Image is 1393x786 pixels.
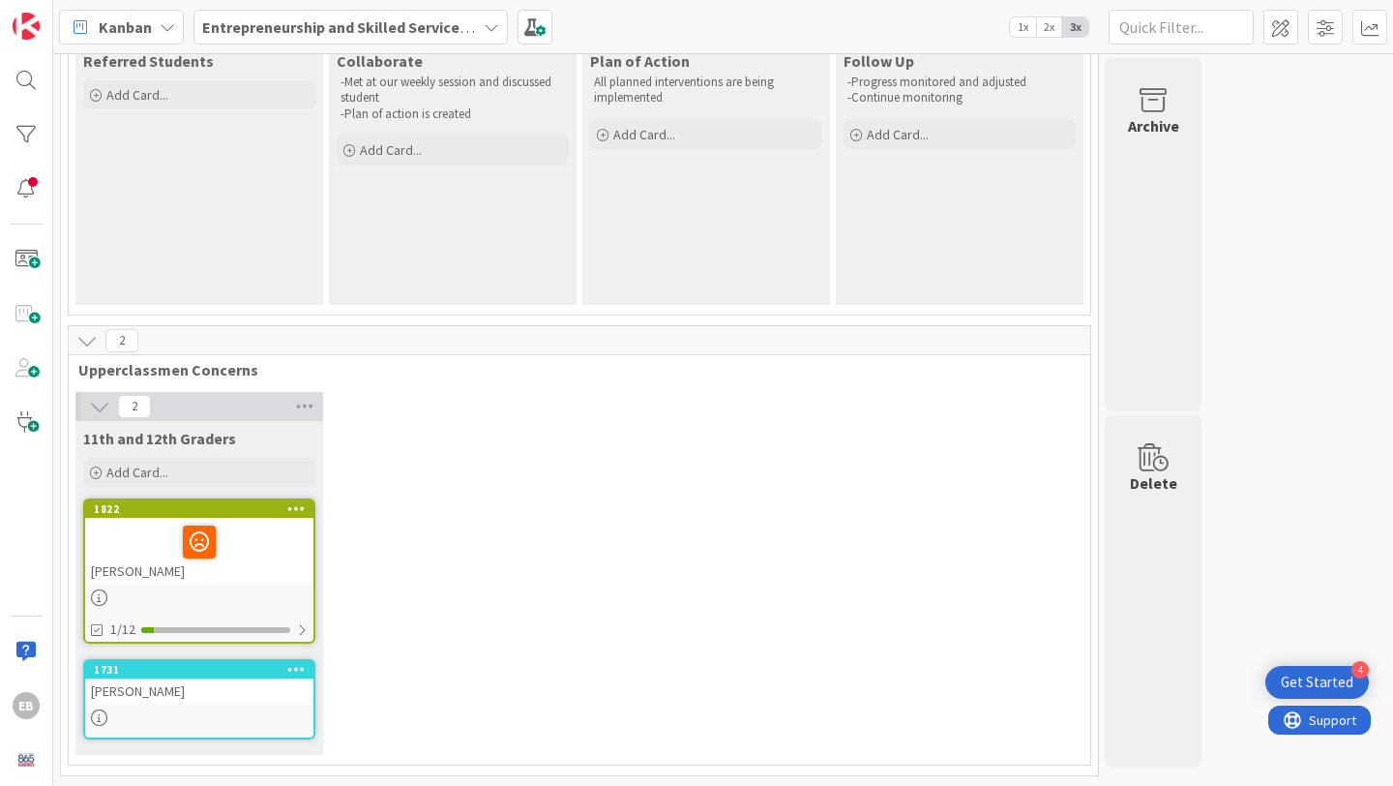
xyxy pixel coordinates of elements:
[360,141,422,159] span: Add Card...
[594,75,818,106] p: All planned interventions are being implemented
[85,500,313,584] div: 1822[PERSON_NAME]
[99,15,152,39] span: Kanban
[1281,673,1353,692] div: Get Started
[85,518,313,584] div: [PERSON_NAME]
[1010,17,1036,37] span: 1x
[844,51,914,71] span: Follow Up
[105,329,138,352] span: 2
[337,51,423,71] span: Collaborate
[613,126,675,143] span: Add Card...
[85,661,313,704] div: 1731[PERSON_NAME]
[85,679,313,704] div: [PERSON_NAME]
[85,500,313,518] div: 1822
[83,51,214,71] span: Referred Students
[78,360,1066,379] span: Upperclassmen Concerns
[1109,10,1254,45] input: Quick Filter...
[83,659,315,740] a: 1731[PERSON_NAME]
[1130,471,1177,495] div: Delete
[94,502,313,516] div: 1822
[13,692,40,719] div: EB
[867,126,929,143] span: Add Card...
[110,620,135,640] span: 1/12
[41,3,88,26] span: Support
[83,499,315,644] a: 1822[PERSON_NAME]1/12
[202,17,675,37] b: Entrepreneurship and Skilled Services Interventions - [DATE]-[DATE]
[106,464,168,481] span: Add Card...
[847,90,1072,106] p: -Continue monitoring
[94,663,313,677] div: 1731
[1128,114,1179,137] div: Archive
[118,395,151,418] span: 2
[85,661,313,679] div: 1731
[847,75,1072,90] p: -Progress monitored and adjusted
[590,51,690,71] span: Plan of Action
[106,86,168,104] span: Add Card...
[13,13,40,40] img: Visit kanbanzone.com
[13,746,40,773] img: avatar
[341,75,565,106] p: -Met at our weekly session and discussed student
[341,106,565,122] p: -Plan of action is created
[1062,17,1088,37] span: 3x
[1351,661,1369,679] div: 4
[1036,17,1062,37] span: 2x
[1265,666,1369,699] div: Open Get Started checklist, remaining modules: 4
[83,429,236,448] span: 11th and 12th Graders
